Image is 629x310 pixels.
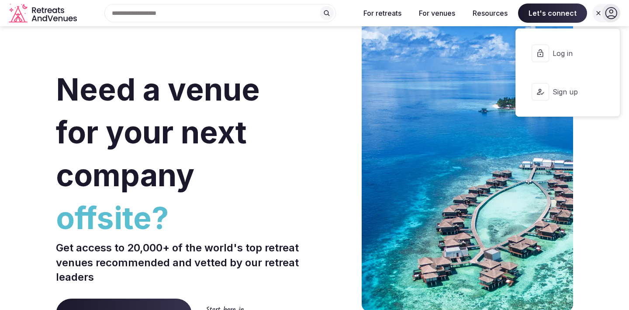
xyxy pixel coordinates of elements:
[553,87,594,97] span: Sign up
[466,3,515,23] button: Resources
[9,3,79,23] svg: Retreats and Venues company logo
[523,36,613,71] button: Log in
[56,197,311,240] span: offsite?
[523,74,613,109] button: Sign up
[56,71,260,194] span: Need a venue for your next company
[56,240,311,285] p: Get access to 20,000+ of the world's top retreat venues recommended and vetted by our retreat lea...
[412,3,462,23] button: For venues
[553,49,594,58] span: Log in
[518,3,587,23] span: Let's connect
[9,3,79,23] a: Visit the homepage
[356,3,408,23] button: For retreats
